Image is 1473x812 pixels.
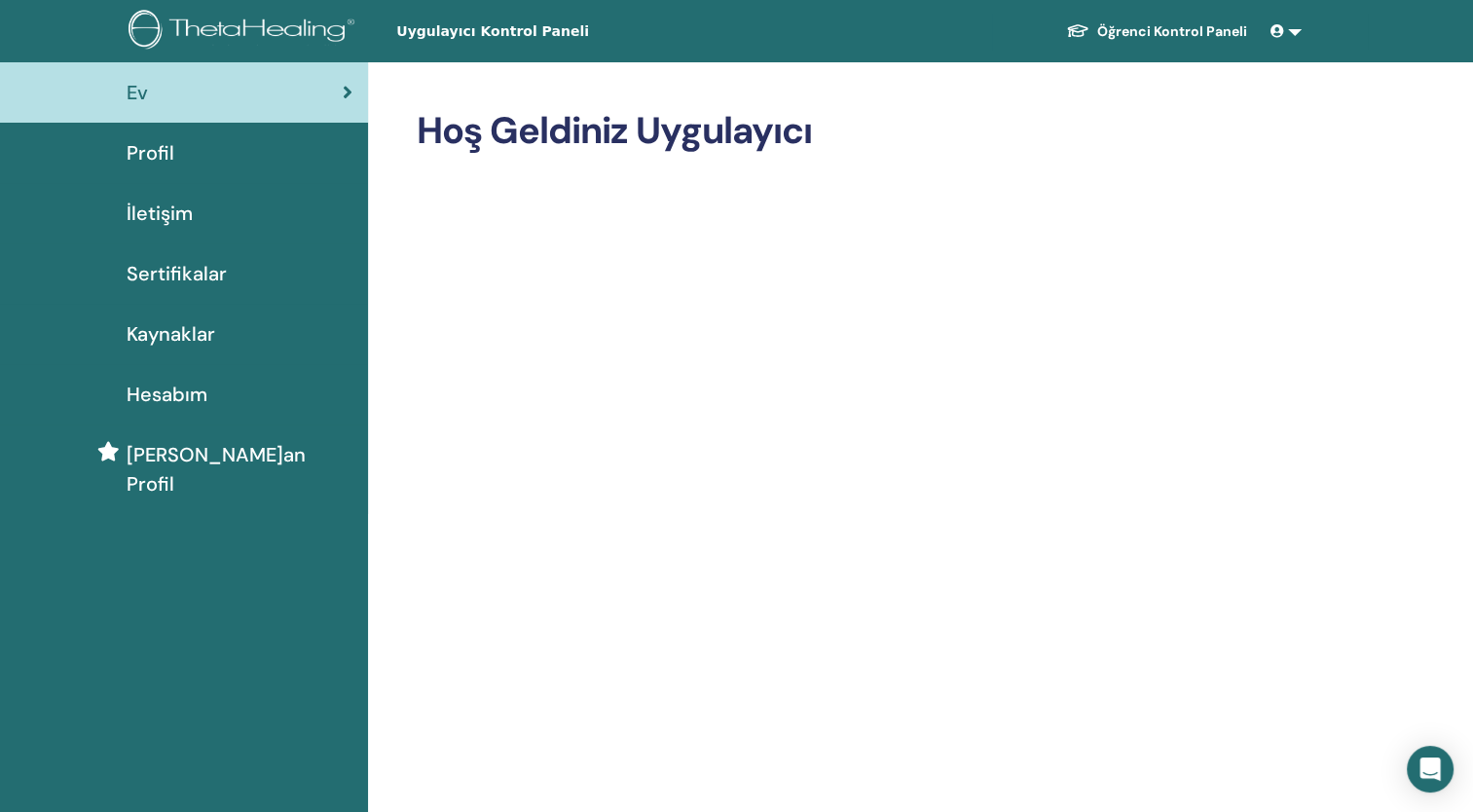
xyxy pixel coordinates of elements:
font: Öğrenci Kontrol Paneli [1097,22,1247,40]
span: [PERSON_NAME]an Profil [127,440,352,498]
span: Kaynaklar [127,319,215,349]
span: Hesabım [127,380,207,409]
a: Öğrenci Kontrol Paneli [1050,14,1263,50]
div: Intercom Messenger'ı açın [1407,746,1454,793]
span: Ev [127,78,148,107]
h2: Hoş Geldiniz Uygulayıcı [417,109,1298,154]
span: Sertifikalar [127,259,227,288]
img: graduation-cap-white.svg [1066,22,1089,39]
span: Profil [127,138,174,167]
span: İletişim [127,199,193,228]
img: logo.png [129,10,361,54]
span: Uygulayıcı Kontrol Paneli [396,21,688,42]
